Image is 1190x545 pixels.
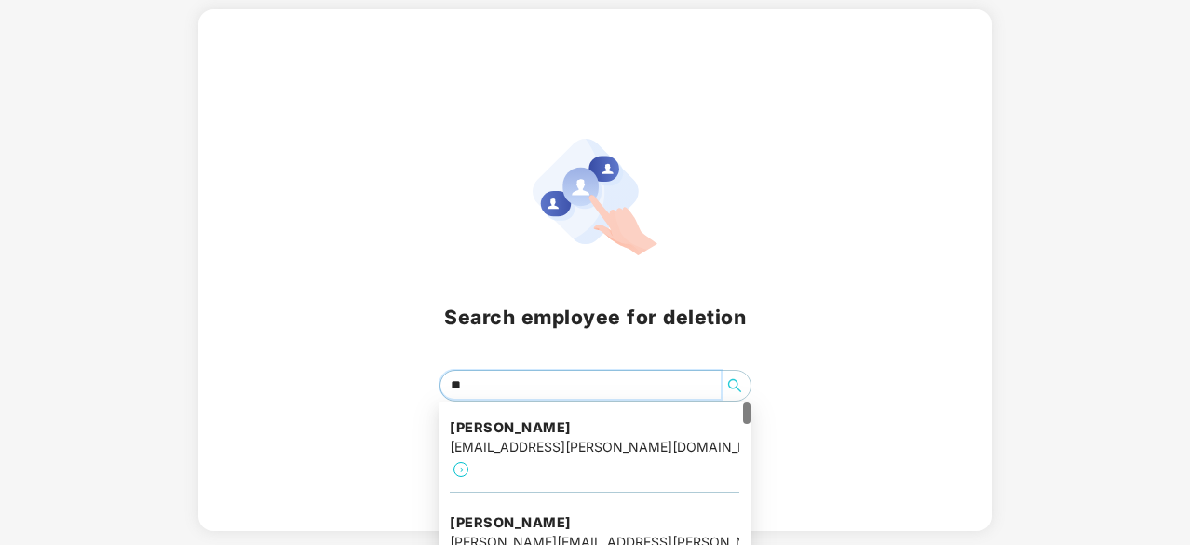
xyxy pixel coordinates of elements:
[450,458,472,481] img: svg+xml;base64,PHN2ZyB4bWxucz0iaHR0cDovL3d3dy53My5vcmcvMjAwMC9zdmciIHdpZHRoPSIyNCIgaGVpZ2h0PSIyNC...
[720,378,750,393] span: search
[221,302,969,333] h2: Search employee for deletion
[450,513,739,532] h4: [PERSON_NAME]
[450,437,739,457] div: [EMAIL_ADDRESS][PERSON_NAME][DOMAIN_NAME]
[533,139,657,255] img: svg+xml;base64,PHN2ZyB4bWxucz0iaHR0cDovL3d3dy53My5vcmcvMjAwMC9zdmciIHhtbG5zOnhsaW5rPSJodHRwOi8vd3...
[450,418,739,437] h4: [PERSON_NAME]
[720,371,750,401] button: search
